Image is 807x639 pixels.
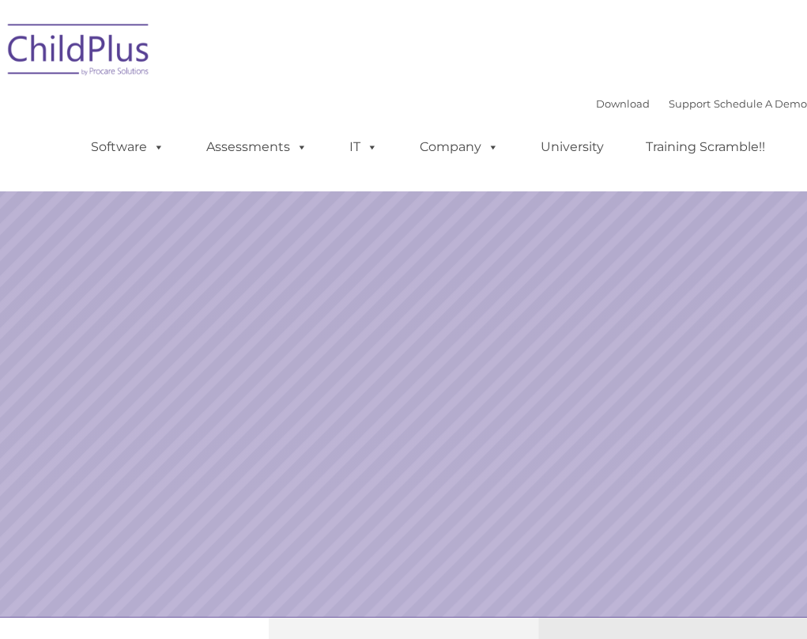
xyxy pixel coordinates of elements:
[75,131,180,163] a: Software
[669,97,711,110] a: Support
[596,97,650,110] a: Download
[596,97,807,110] font: |
[714,97,807,110] a: Schedule A Demo
[190,131,323,163] a: Assessments
[525,131,620,163] a: University
[334,131,394,163] a: IT
[630,131,781,163] a: Training Scramble!!
[404,131,515,163] a: Company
